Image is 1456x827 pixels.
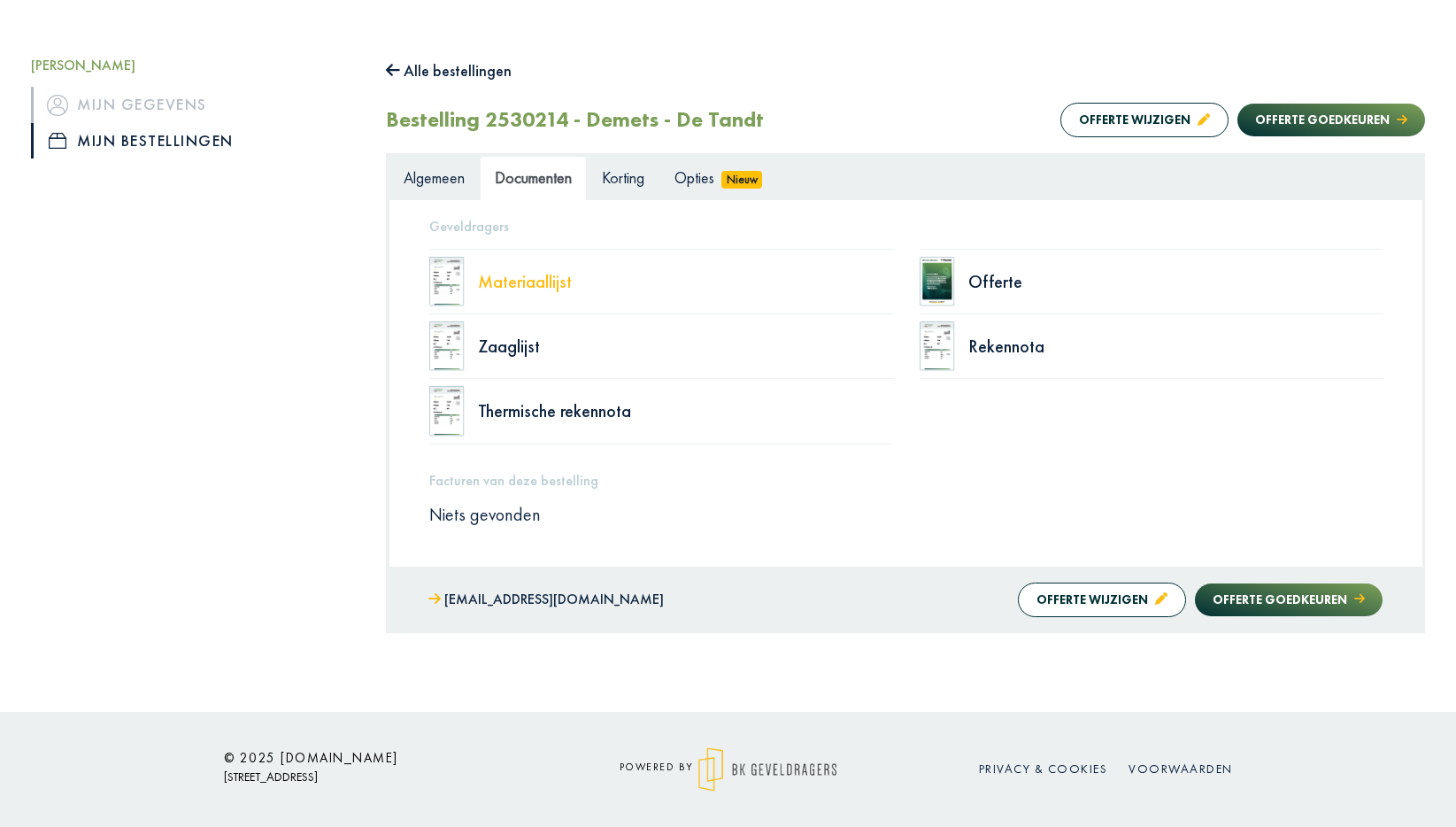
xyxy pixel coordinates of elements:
[31,123,359,158] a: iconMijn bestellingen
[478,402,892,420] div: Thermische rekennota
[31,87,359,122] a: iconMijn gegevens
[569,747,888,792] div: powered by
[920,257,955,306] img: doc
[429,386,465,436] img: doc
[429,472,1383,489] h5: Facturen van deze bestelling
[920,321,955,371] img: doc
[428,587,664,613] a: [EMAIL_ADDRESS][DOMAIN_NAME]
[49,133,66,149] img: icon
[1060,103,1229,137] button: Offerte wijzigen
[968,337,1383,355] div: Rekennota
[968,273,1383,290] div: Offerte
[1018,583,1186,617] button: Offerte wijzigen
[404,167,465,188] span: Algemeen
[429,257,465,306] img: doc
[47,95,68,116] img: icon
[389,156,1422,199] ul: Tabs
[1237,104,1425,136] button: Offerte goedkeuren
[478,273,892,290] div: Materiaallijst
[31,57,359,73] h5: [PERSON_NAME]
[386,57,512,85] button: Alle bestellingen
[478,337,892,355] div: Zaaglijst
[1195,584,1383,616] button: Offerte goedkeuren
[495,167,572,188] span: Documenten
[416,503,1396,526] div: Niets gevonden
[429,218,1383,235] h5: Geveldragers
[386,107,764,133] h2: Bestelling 2530214 - Demets - De Tandt
[721,171,762,189] span: Nieuw
[979,761,1108,777] a: Privacy & cookies
[1129,761,1233,777] a: Voorwaarden
[224,766,543,788] p: [STREET_ADDRESS]
[429,321,465,371] img: doc
[674,167,714,188] span: Opties
[602,167,644,188] span: Korting
[224,750,543,766] h6: © 2025 [DOMAIN_NAME]
[698,747,837,792] img: logo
